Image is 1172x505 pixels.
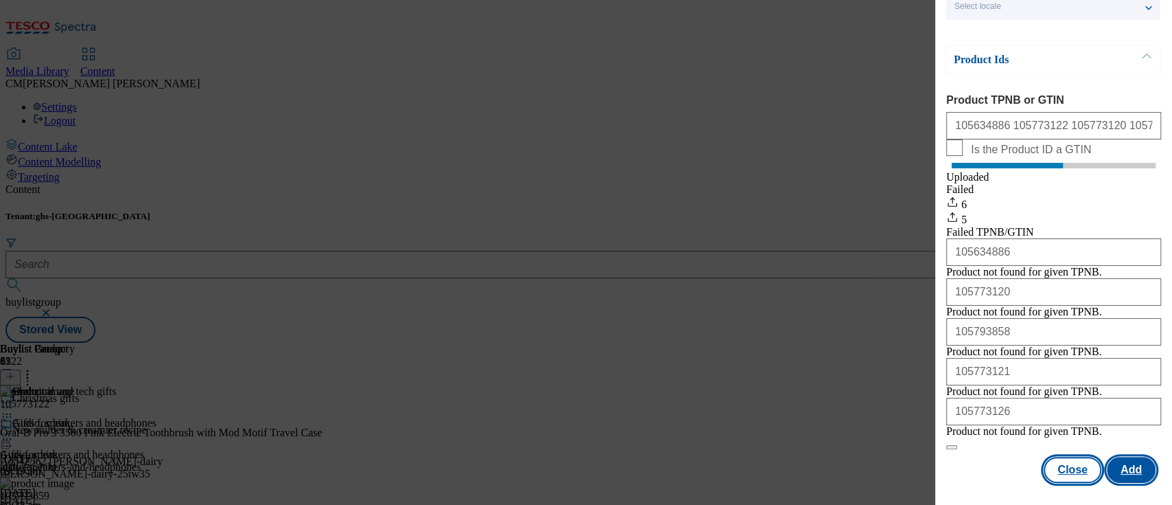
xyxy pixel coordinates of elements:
button: Add [1107,457,1156,483]
div: Product not found for given TPNB. [946,306,1101,318]
div: Product not found for given TPNB. [946,425,1101,438]
div: Product not found for given TPNB. [946,385,1101,398]
div: 5 [946,211,1161,226]
p: Product Ids [954,53,1098,67]
div: Failed [946,183,1161,196]
label: Product TPNB or GTIN [946,94,1161,106]
span: Select locale [954,1,1001,12]
div: Product not found for given TPNB. [946,266,1101,278]
button: Close [1044,457,1101,483]
input: Enter 1 or 20 space separated Product TPNB or GTIN [946,112,1161,139]
div: Product not found for given TPNB. [946,346,1101,358]
div: 6 [946,196,1161,211]
div: Uploaded [946,171,1161,183]
div: Failed TPNB/GTIN [946,226,1161,238]
span: Is the Product ID a GTIN [971,144,1091,156]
